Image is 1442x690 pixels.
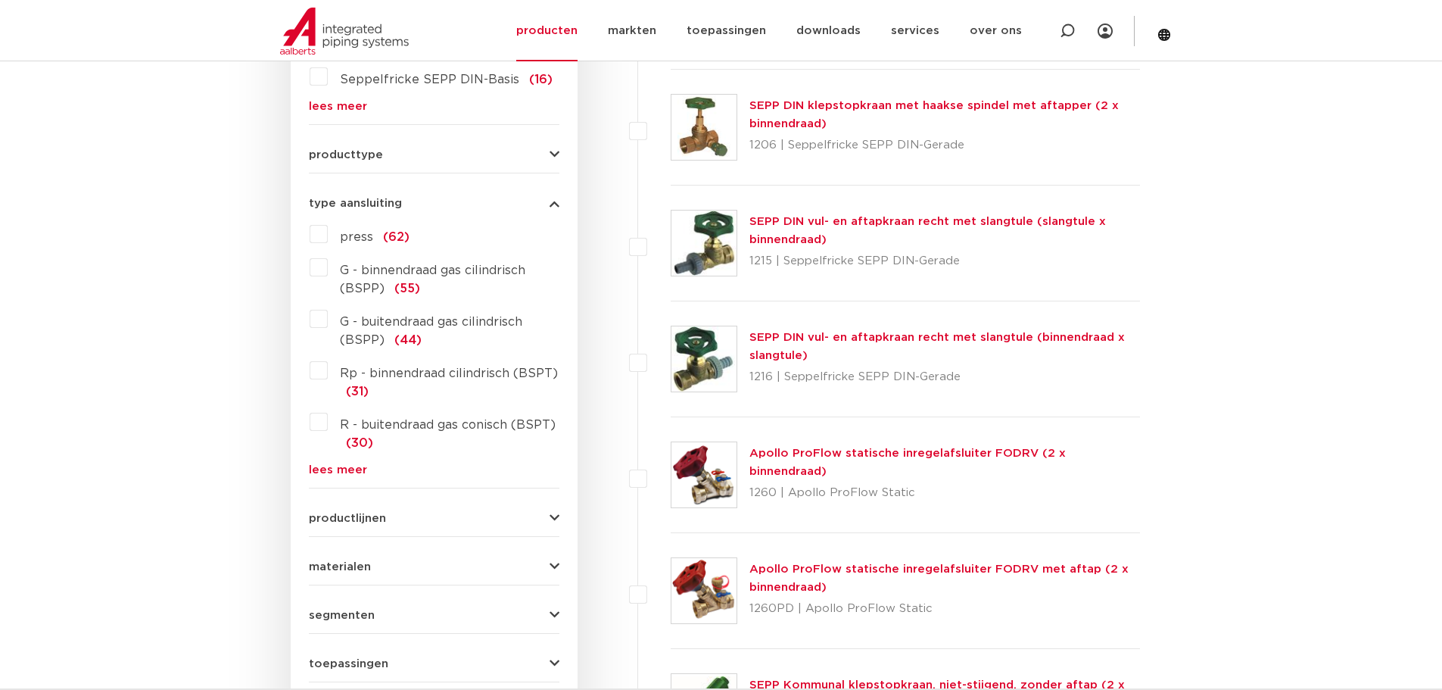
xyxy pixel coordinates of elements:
span: R - buitendraad gas conisch (BSPT) [340,419,556,431]
p: 1215 | Seppelfricke SEPP DIN-Gerade [749,249,1141,273]
img: Thumbnail for Apollo ProFlow statische inregelafsluiter FODRV (2 x binnendraad) [671,442,737,507]
a: lees meer [309,101,559,112]
span: (55) [394,283,420,295]
p: 1216 | Seppelfricke SEPP DIN-Gerade [749,365,1141,389]
img: Thumbnail for SEPP DIN vul- en aftapkraan recht met slangtule (slangtule x binnendraad) [671,211,737,276]
a: lees meer [309,464,559,476]
span: G - binnendraad gas cilindrisch (BSPP) [340,264,525,295]
span: (30) [346,437,373,449]
p: 1206 | Seppelfricke SEPP DIN-Gerade [749,133,1141,158]
span: type aansluiting [309,198,402,209]
span: (62) [383,231,410,243]
button: segmenten [309,610,559,621]
a: Apollo ProFlow statische inregelafsluiter FODRV (2 x binnendraad) [749,448,1066,477]
a: SEPP DIN vul- en aftapkraan recht met slangtule (binnendraad x slangtule) [749,332,1125,361]
button: producttype [309,149,559,161]
a: Apollo ProFlow statische inregelafsluiter FODRV met aftap (2 x binnendraad) [749,564,1129,593]
button: toepassingen [309,658,559,670]
p: 1260PD | Apollo ProFlow Static [749,597,1141,621]
span: Seppelfricke SEPP DIN-Basis [340,73,519,86]
span: toepassingen [309,658,388,670]
img: Thumbnail for SEPP DIN klepstopkraan met haakse spindel met aftapper (2 x binnendraad) [671,95,737,160]
span: productlijnen [309,513,386,524]
span: (31) [346,386,369,398]
span: Rp - binnendraad cilindrisch (BSPT) [340,367,558,379]
button: productlijnen [309,513,559,524]
a: SEPP DIN vul- en aftapkraan recht met slangtule (slangtule x binnendraad) [749,216,1106,245]
span: (16) [529,73,553,86]
p: 1260 | Apollo ProFlow Static [749,481,1141,505]
span: press [340,231,373,243]
button: type aansluiting [309,198,559,209]
button: materialen [309,561,559,573]
span: materialen [309,561,371,573]
a: SEPP DIN klepstopkraan met haakse spindel met aftapper (2 x binnendraad) [749,100,1119,130]
img: Thumbnail for Apollo ProFlow statische inregelafsluiter FODRV met aftap (2 x binnendraad) [671,558,737,623]
span: producttype [309,149,383,161]
img: Thumbnail for SEPP DIN vul- en aftapkraan recht met slangtule (binnendraad x slangtule) [671,326,737,392]
span: segmenten [309,610,375,621]
span: G - buitendraad gas cilindrisch (BSPP) [340,316,522,346]
span: (44) [394,334,422,346]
